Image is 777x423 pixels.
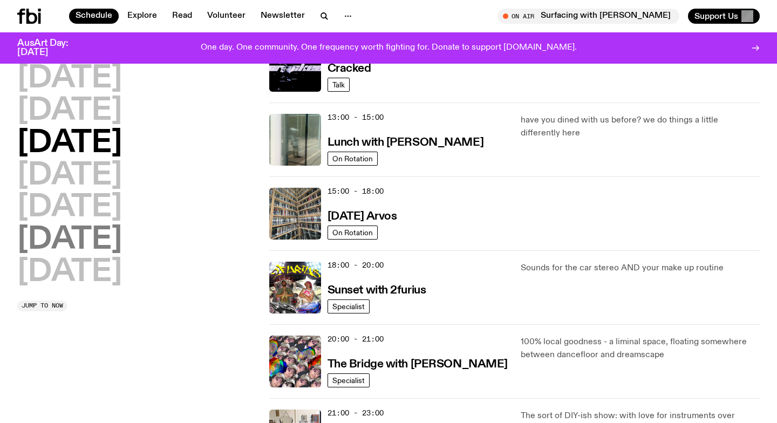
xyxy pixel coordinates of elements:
a: On Rotation [328,226,378,240]
span: 13:00 - 15:00 [328,112,384,122]
img: In the style of cheesy 2000s hip hop mixtapes - Mateo on the left has his hands clapsed in prayer... [269,262,321,313]
h3: Sunset with 2furius [328,285,426,296]
img: Logo for Podcast Cracked. Black background, with white writing, with glass smashing graphics [269,40,321,92]
span: 18:00 - 20:00 [328,260,384,270]
span: 20:00 - 21:00 [328,334,384,344]
p: have you dined with us before? we do things a little differently here [521,114,760,140]
button: [DATE] [17,225,122,255]
button: [DATE] [17,64,122,94]
h3: The Bridge with [PERSON_NAME] [328,359,508,370]
img: A corner shot of the fbi music library [269,188,321,240]
a: Sunset with 2furius [328,283,426,296]
span: Jump to now [22,303,63,309]
a: Lunch with [PERSON_NAME] [328,135,483,148]
a: Read [166,9,199,24]
button: Support Us [688,9,760,24]
h3: AusArt Day: [DATE] [17,39,86,57]
button: [DATE] [17,193,122,223]
a: Explore [121,9,163,24]
a: Volunteer [201,9,252,24]
span: Specialist [332,302,365,310]
a: On Rotation [328,152,378,166]
span: Support Us [694,11,738,21]
p: One day. One community. One frequency worth fighting for. Donate to support [DOMAIN_NAME]. [201,43,577,53]
span: 15:00 - 18:00 [328,186,384,196]
a: Specialist [328,373,370,387]
button: [DATE] [17,257,122,288]
h3: Lunch with [PERSON_NAME] [328,137,483,148]
button: Jump to now [17,301,67,311]
a: The Bridge with [PERSON_NAME] [328,357,508,370]
button: On AirSurfacing with [PERSON_NAME] [497,9,679,24]
button: [DATE] [17,161,122,191]
span: 21:00 - 23:00 [328,408,384,418]
p: Sounds for the car stereo AND your make up routine [521,262,760,275]
a: [DATE] Arvos [328,209,397,222]
a: Newsletter [254,9,311,24]
h3: Cracked [328,63,371,74]
span: On Rotation [332,154,373,162]
a: Specialist [328,299,370,313]
span: On Rotation [332,228,373,236]
span: Talk [332,80,345,88]
a: Schedule [69,9,119,24]
p: 100% local goodness - a liminal space, floating somewhere between dancefloor and dreamscape [521,336,760,361]
button: [DATE] [17,96,122,126]
a: Talk [328,78,350,92]
span: Specialist [332,376,365,384]
h3: [DATE] Arvos [328,211,397,222]
button: [DATE] [17,128,122,159]
a: Cracked [328,61,371,74]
